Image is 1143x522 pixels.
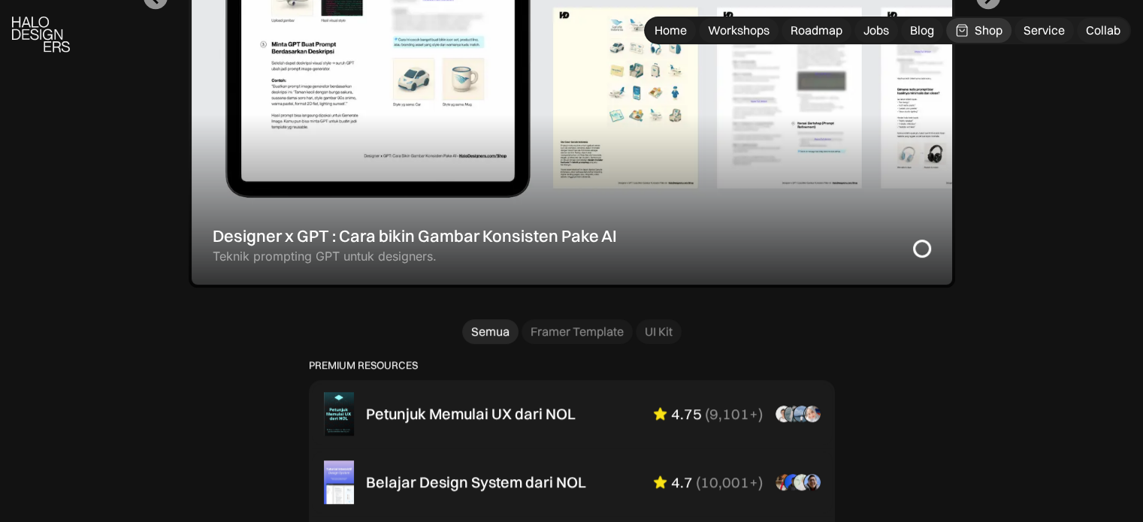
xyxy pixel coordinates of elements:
[645,324,673,339] div: UI Kit
[946,18,1011,43] a: Shop
[699,18,779,43] a: Workshops
[709,405,758,423] div: 9,101+
[671,405,702,423] div: 4.75
[758,473,763,491] div: )
[782,18,851,43] a: Roadmap
[312,451,832,513] a: Belajar Design System dari NOL4.7(10,001+)
[471,324,510,339] div: Semua
[975,23,1002,38] div: Shop
[671,473,693,491] div: 4.7
[901,18,943,43] a: Blog
[531,324,624,339] div: Framer Template
[705,405,709,423] div: (
[791,23,842,38] div: Roadmap
[863,23,889,38] div: Jobs
[758,405,763,423] div: )
[696,473,700,491] div: (
[366,473,586,491] div: Belajar Design System dari NOL
[708,23,770,38] div: Workshops
[1077,18,1129,43] a: Collab
[312,383,832,445] a: Petunjuk Memulai UX dari NOL4.75(9,101+)
[1086,23,1120,38] div: Collab
[1014,18,1074,43] a: Service
[646,18,696,43] a: Home
[854,18,898,43] a: Jobs
[309,359,835,372] p: PREMIUM RESOURCES
[655,23,687,38] div: Home
[1024,23,1065,38] div: Service
[700,473,758,491] div: 10,001+
[910,23,934,38] div: Blog
[366,405,576,423] div: Petunjuk Memulai UX dari NOL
